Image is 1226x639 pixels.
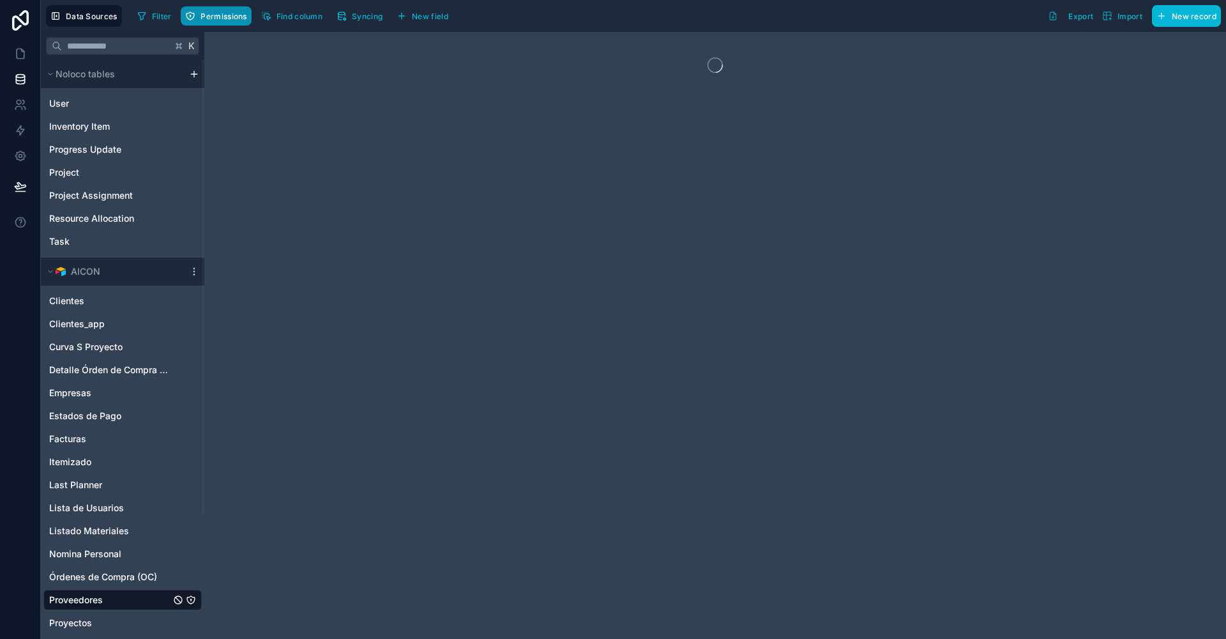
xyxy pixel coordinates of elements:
[49,502,124,514] span: Lista de Usuarios
[49,387,170,399] a: Empresas
[49,166,79,179] span: Project
[49,295,84,307] span: Clientes
[1098,5,1147,27] button: Import
[43,406,202,426] div: Estados de Pago
[49,594,103,606] span: Proveedores
[49,479,170,491] a: Last Planner
[49,617,92,629] span: Proyectos
[49,433,86,445] span: Facturas
[49,143,158,156] a: Progress Update
[49,235,158,248] a: Task
[201,12,246,21] span: Permissions
[49,456,91,468] span: Itemizado
[49,525,170,537] a: Listado Materiales
[49,97,158,110] a: User
[1147,5,1221,27] a: New record
[49,143,121,156] span: Progress Update
[1068,12,1093,21] span: Export
[49,189,158,202] a: Project Assignment
[66,12,117,21] span: Data Sources
[43,116,202,137] div: Inventory Item
[392,6,453,26] button: New field
[71,265,100,278] span: AICON
[43,139,202,160] div: Progress Update
[43,208,202,229] div: Resource Allocation
[49,571,170,583] a: Órdenes de Compra (OC)
[49,571,157,583] span: Órdenes de Compra (OC)
[43,65,184,83] button: Noloco tables
[49,548,170,560] a: Nomina Personal
[187,42,196,50] span: K
[49,479,102,491] span: Last Planner
[49,410,170,422] a: Estados de Pago
[49,120,110,133] span: Inventory Item
[43,162,202,183] div: Project
[43,452,202,472] div: Itemizado
[43,263,184,281] button: Airtable LogoAICON
[49,235,70,248] span: Task
[49,212,134,225] span: Resource Allocation
[1152,5,1221,27] button: New record
[49,189,133,202] span: Project Assignment
[1117,12,1142,21] span: Import
[49,120,158,133] a: Inventory Item
[49,548,121,560] span: Nomina Personal
[49,502,170,514] a: Lista de Usuarios
[352,12,382,21] span: Syncing
[43,314,202,334] div: Clientes_app
[43,185,202,206] div: Project Assignment
[132,6,176,26] button: Filter
[43,475,202,495] div: Last Planner
[43,429,202,449] div: Facturas
[49,341,170,353] a: Curva S Proyecto
[43,360,202,380] div: Detalle Órden de Compra (OC)
[43,590,202,610] div: Proveedores
[43,93,202,114] div: User
[49,594,170,606] a: Proveedores
[49,456,170,468] a: Itemizado
[49,617,170,629] a: Proyectos
[43,613,202,633] div: Proyectos
[49,97,69,110] span: User
[332,6,392,26] a: Syncing
[49,295,170,307] a: Clientes
[49,364,170,376] a: Detalle Órden de Compra (OC)
[43,383,202,403] div: Empresas
[46,5,122,27] button: Data Sources
[49,433,170,445] a: Facturas
[49,410,121,422] span: Estados de Pago
[1043,5,1098,27] button: Export
[49,318,105,330] span: Clientes_app
[49,341,123,353] span: Curva S Proyecto
[1172,12,1216,21] span: New record
[43,544,202,564] div: Nomina Personal
[43,337,202,357] div: Curva S Proyecto
[43,521,202,541] div: Listado Materiales
[412,12,448,21] span: New field
[43,291,202,311] div: Clientes
[181,6,251,26] button: Permissions
[43,498,202,518] div: Lista de Usuarios
[332,6,387,26] button: Syncing
[43,567,202,587] div: Órdenes de Compra (OC)
[49,525,129,537] span: Listado Materiales
[49,166,158,179] a: Project
[152,12,172,21] span: Filter
[276,12,322,21] span: Find column
[181,6,256,26] a: Permissions
[257,6,327,26] button: Find column
[49,318,170,330] a: Clientes_app
[56,266,66,277] img: Airtable Logo
[49,212,158,225] a: Resource Allocation
[56,68,115,81] span: Noloco tables
[43,231,202,252] div: Task
[49,387,91,399] span: Empresas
